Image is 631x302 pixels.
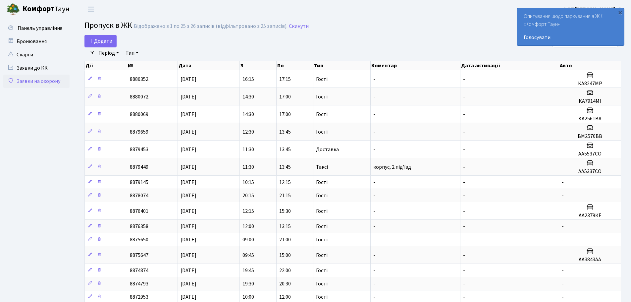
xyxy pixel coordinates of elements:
[373,146,375,153] span: -
[562,168,618,175] h5: АА5337СО
[279,146,291,153] span: 13:45
[181,93,196,100] span: [DATE]
[316,281,328,286] span: Гості
[181,252,196,259] span: [DATE]
[3,35,70,48] a: Бронювання
[242,163,254,171] span: 11:30
[242,93,254,100] span: 14:30
[373,280,375,287] span: -
[3,61,70,75] a: Заявки до КК
[316,237,328,242] span: Гості
[373,223,375,230] span: -
[181,267,196,274] span: [DATE]
[181,146,196,153] span: [DATE]
[463,93,465,100] span: -
[242,280,254,287] span: 19:30
[460,61,559,70] th: Дата активації
[130,208,148,215] span: 8876401
[279,111,291,118] span: 17:00
[279,163,291,171] span: 13:45
[373,267,375,274] span: -
[277,61,313,70] th: По
[130,163,148,171] span: 8879449
[562,236,564,243] span: -
[316,224,328,229] span: Гості
[242,179,254,186] span: 10:15
[85,61,127,70] th: Дії
[130,146,148,153] span: 8879453
[373,76,375,83] span: -
[562,151,618,157] h5: АА5537СО
[559,61,621,70] th: Авто
[316,164,328,170] span: Таксі
[83,4,99,15] button: Переключити навігацію
[279,223,291,230] span: 13:15
[130,93,148,100] span: 8880072
[563,5,623,13] a: ФОП [PERSON_NAME]. О.
[130,223,148,230] span: 8876358
[279,192,291,199] span: 21:15
[316,94,328,99] span: Гості
[242,267,254,274] span: 19:45
[316,180,328,185] span: Гості
[463,146,465,153] span: -
[289,23,309,30] a: Скинути
[127,61,178,70] th: №
[373,252,375,259] span: -
[242,223,254,230] span: 12:00
[123,47,141,59] a: Тип
[316,129,328,135] span: Гості
[562,179,564,186] span: -
[373,179,375,186] span: -
[373,111,375,118] span: -
[134,23,288,30] div: Відображено з 1 по 25 з 26 записів (відфільтровано з 25 записів).
[178,61,239,70] th: Дата
[279,208,291,215] span: 15:30
[373,128,375,136] span: -
[562,257,618,263] h5: AA3843AA
[3,75,70,88] a: Заявки на охорону
[23,4,70,15] span: Таун
[130,280,148,287] span: 8874793
[316,209,328,214] span: Гості
[84,35,117,47] a: Додати
[562,116,618,122] h5: КА2561ВА
[463,192,465,199] span: -
[463,267,465,274] span: -
[316,77,328,82] span: Гості
[517,8,624,45] div: Опитування щодо паркування в ЖК «Комфорт Таун»
[130,76,148,83] span: 8880352
[181,76,196,83] span: [DATE]
[242,252,254,259] span: 09:45
[279,93,291,100] span: 17:00
[562,192,564,199] span: -
[279,179,291,186] span: 12:15
[373,93,375,100] span: -
[89,37,112,45] span: Додати
[7,3,20,16] img: logo.png
[463,280,465,287] span: -
[279,293,291,301] span: 12:00
[3,48,70,61] a: Скарги
[279,76,291,83] span: 17:15
[242,208,254,215] span: 12:15
[130,236,148,243] span: 8875650
[181,111,196,118] span: [DATE]
[373,208,375,215] span: -
[3,22,70,35] a: Панель управління
[181,293,196,301] span: [DATE]
[316,193,328,198] span: Гості
[23,4,54,14] b: Комфорт
[463,252,465,259] span: -
[316,268,328,273] span: Гості
[240,61,277,70] th: З
[242,111,254,118] span: 14:30
[279,280,291,287] span: 20:30
[562,267,564,274] span: -
[562,133,618,140] h5: ВМ2570ВВ
[242,293,254,301] span: 10:00
[373,163,411,171] span: корпус, 2 під'їзд
[373,236,375,243] span: -
[84,20,132,31] span: Пропуск в ЖК
[373,293,375,301] span: -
